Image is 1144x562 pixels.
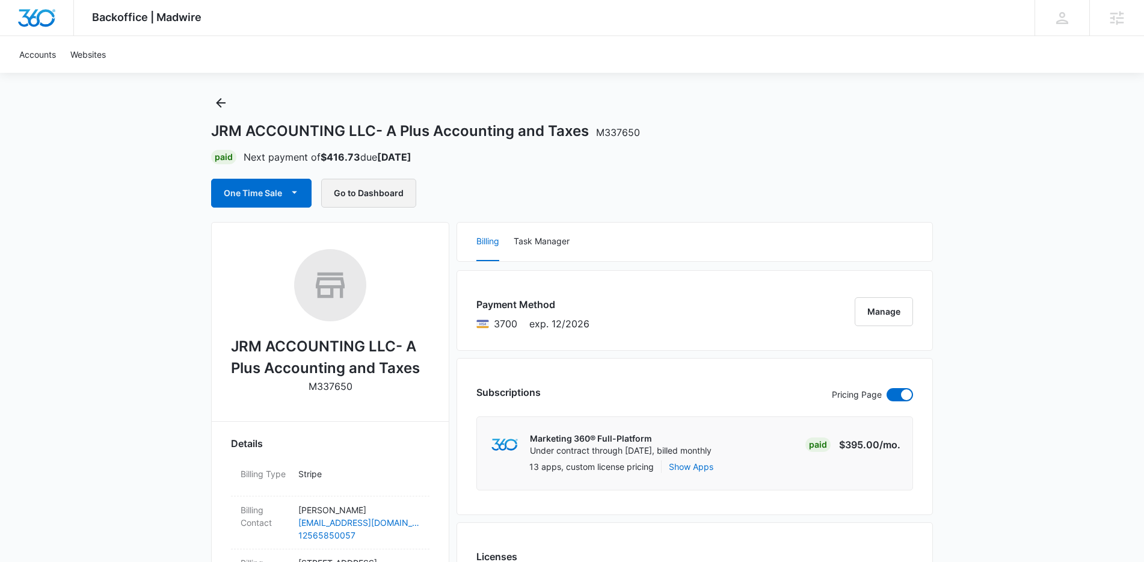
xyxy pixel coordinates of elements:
[879,439,900,451] span: /mo.
[855,297,913,326] button: Manage
[321,179,416,208] button: Go to Dashboard
[298,529,420,542] a: 12565850057
[514,223,570,261] button: Task Manager
[244,150,411,164] p: Next payment of due
[476,385,541,400] h3: Subscriptions
[321,151,360,163] strong: $416.73
[805,437,831,452] div: Paid
[211,179,312,208] button: One Time Sale
[241,468,289,480] dt: Billing Type
[298,468,420,480] p: Stripe
[211,150,236,164] div: Paid
[241,504,289,529] dt: Billing Contact
[476,223,499,261] button: Billing
[832,388,882,401] p: Pricing Page
[529,317,589,331] span: exp. 12/2026
[298,516,420,529] a: [EMAIL_ADDRESS][DOMAIN_NAME]
[530,445,712,457] p: Under contract through [DATE], billed monthly
[12,36,63,73] a: Accounts
[92,11,201,23] span: Backoffice | Madwire
[231,460,429,496] div: Billing TypeStripe
[309,379,352,394] p: M337650
[669,460,713,473] button: Show Apps
[529,460,654,473] p: 13 apps, custom license pricing
[596,126,640,138] span: M337650
[491,439,517,451] img: marketing360Logo
[231,496,429,549] div: Billing Contact[PERSON_NAME][EMAIL_ADDRESS][DOMAIN_NAME]12565850057
[211,122,640,140] h1: JRM ACCOUNTING LLC- A Plus Accounting and Taxes
[494,317,517,331] span: Visa ending with
[377,151,411,163] strong: [DATE]
[839,437,900,452] p: $395.00
[211,93,230,113] button: Back
[530,433,712,445] p: Marketing 360® Full-Platform
[63,36,113,73] a: Websites
[298,504,420,516] p: [PERSON_NAME]
[231,336,429,379] h2: JRM ACCOUNTING LLC- A Plus Accounting and Taxes
[231,436,263,451] span: Details
[476,297,589,312] h3: Payment Method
